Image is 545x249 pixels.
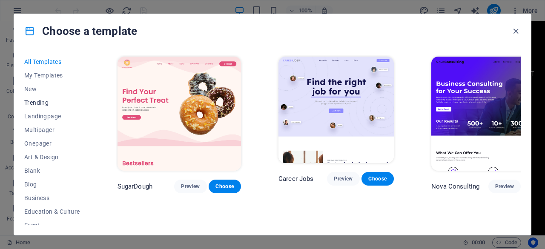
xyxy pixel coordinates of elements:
[24,191,80,205] button: Business
[431,182,479,191] p: Nova Consulting
[118,182,152,191] p: SugarDough
[209,180,241,193] button: Choose
[24,72,80,79] span: My Templates
[24,86,80,92] span: New
[24,123,80,137] button: Multipager
[24,24,137,38] h4: Choose a template
[24,82,80,96] button: New
[24,208,80,215] span: Education & Culture
[24,137,80,150] button: Onepager
[24,167,80,174] span: Blank
[24,222,80,229] span: Event
[24,109,80,123] button: Landingpage
[24,126,80,133] span: Multipager
[24,96,80,109] button: Trending
[118,57,241,171] img: SugarDough
[278,175,314,183] p: Career Jobs
[278,57,394,163] img: Career Jobs
[368,175,387,182] span: Choose
[24,140,80,147] span: Onepager
[24,164,80,177] button: Blank
[24,99,80,106] span: Trending
[174,180,207,193] button: Preview
[24,55,80,69] button: All Templates
[24,195,80,201] span: Business
[24,218,80,232] button: Event
[181,183,200,190] span: Preview
[361,172,394,186] button: Choose
[334,175,353,182] span: Preview
[327,172,359,186] button: Preview
[495,183,514,190] span: Preview
[24,69,80,82] button: My Templates
[24,154,80,160] span: Art & Design
[24,113,80,120] span: Landingpage
[24,181,80,188] span: Blog
[24,205,80,218] button: Education & Culture
[24,177,80,191] button: Blog
[215,183,234,190] span: Choose
[24,150,80,164] button: Art & Design
[24,58,80,65] span: All Templates
[488,180,521,193] button: Preview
